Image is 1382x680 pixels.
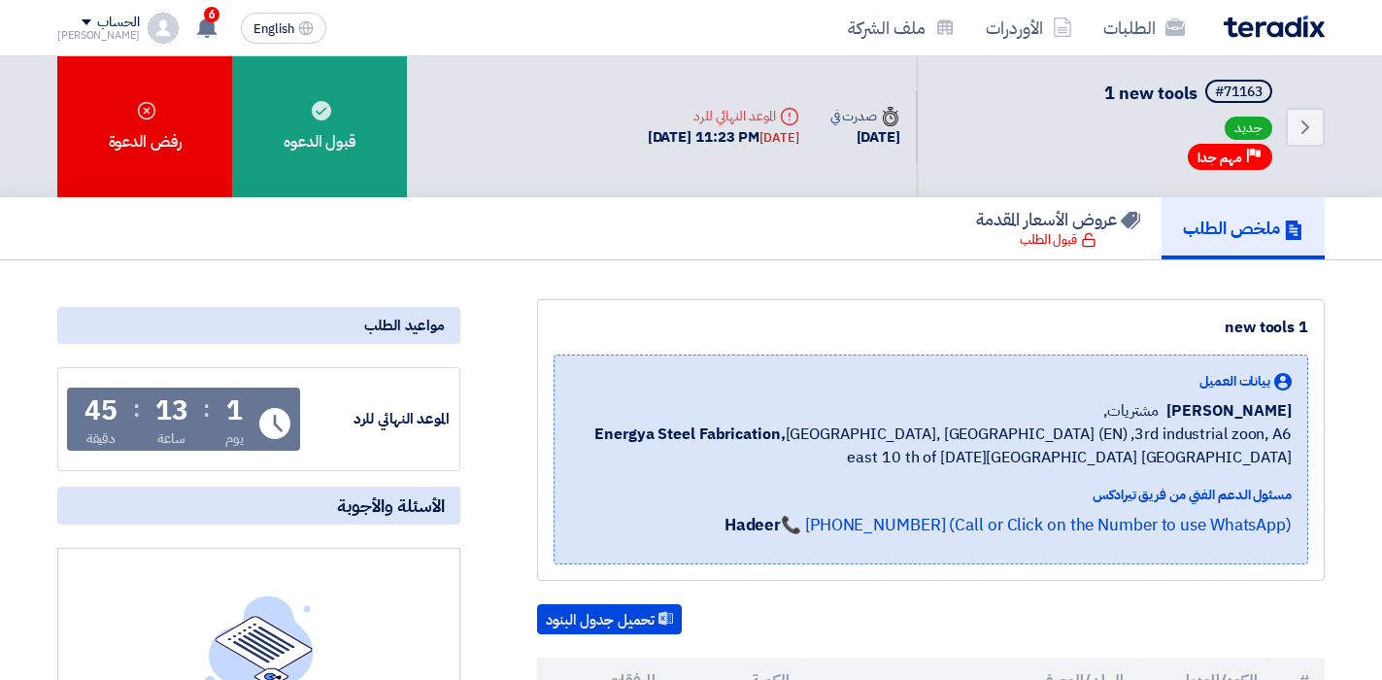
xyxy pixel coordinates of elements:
[1183,217,1303,239] h5: ملخص الطلب
[155,397,188,425] div: 13
[86,428,117,449] div: دقيقة
[304,408,450,430] div: الموعد النهائي للرد
[1215,85,1263,99] div: #71163
[232,56,407,197] div: قبول الدعوه
[830,106,900,126] div: صدرت في
[1166,399,1292,423] span: [PERSON_NAME]
[1103,399,1159,423] span: مشتريات,
[594,423,785,446] b: Energya Steel Fabrication,
[570,485,1292,505] div: مسئول الدعم الفني من فريق تيرادكس
[648,106,799,126] div: الموعد النهائي للرد
[1104,80,1276,107] h5: 1 new tools
[970,5,1088,51] a: الأوردرات
[759,128,798,148] div: [DATE]
[1104,80,1197,106] span: 1 new tools
[57,307,460,344] div: مواعيد الطلب
[97,15,139,31] div: الحساب
[253,22,294,36] span: English
[781,513,1292,537] a: 📞 [PHONE_NUMBER] (Call or Click on the Number to use WhatsApp)
[1088,5,1200,51] a: الطلبات
[57,30,140,41] div: [PERSON_NAME]
[830,126,900,149] div: [DATE]
[832,5,970,51] a: ملف الشركة
[148,13,179,44] img: profile_test.png
[133,391,140,426] div: :
[337,494,445,517] span: الأسئلة والأجوبة
[1225,117,1272,140] span: جديد
[241,13,326,44] button: English
[976,208,1140,230] h5: عروض الأسعار المقدمة
[225,428,244,449] div: يوم
[570,423,1292,469] span: [GEOGRAPHIC_DATA], [GEOGRAPHIC_DATA] (EN) ,3rd industrial zoon, A6 east 10 th of [DATE][GEOGRAPHI...
[1020,230,1096,250] div: قبول الطلب
[1199,371,1270,391] span: بيانات العميل
[554,316,1308,339] div: 1 new tools
[203,391,210,426] div: :
[226,397,243,425] div: 1
[57,56,232,197] div: رفض الدعوة
[157,428,185,449] div: ساعة
[537,604,682,635] button: تحميل جدول البنود
[1197,149,1242,167] span: مهم جدا
[204,7,219,22] span: 6
[648,126,799,149] div: [DATE] 11:23 PM
[1224,16,1325,38] img: Teradix logo
[955,197,1162,259] a: عروض الأسعار المقدمة قبول الطلب
[84,397,118,425] div: 45
[725,513,781,537] strong: Hadeer
[1162,197,1325,259] a: ملخص الطلب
